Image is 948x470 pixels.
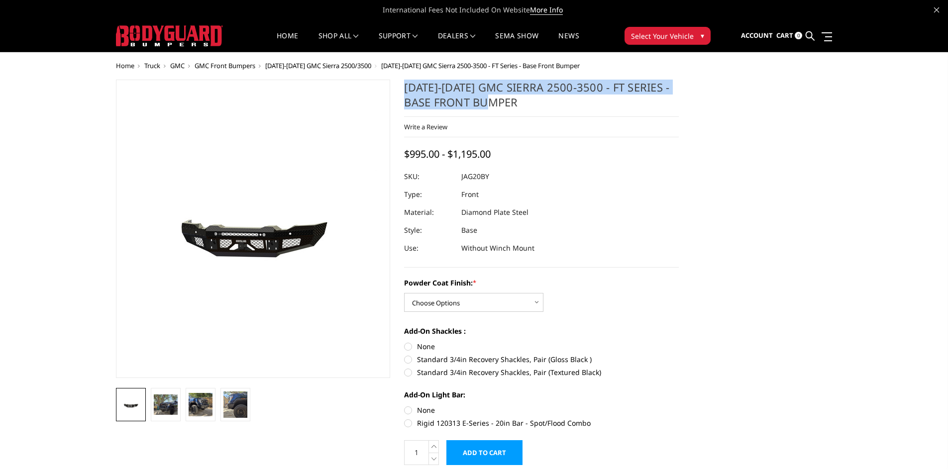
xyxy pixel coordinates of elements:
[461,168,489,186] dd: JAG20BY
[461,221,477,239] dd: Base
[404,367,679,377] label: Standard 3/4in Recovery Shackles, Pair (Textured Black)
[119,399,143,410] img: 2020-2023 GMC Sierra 2500-3500 - FT Series - Base Front Bumper
[195,61,255,70] a: GMC Front Bumpers
[379,32,418,52] a: Support
[495,32,538,52] a: SEMA Show
[776,31,793,40] span: Cart
[116,80,391,378] a: 2020-2023 GMC Sierra 2500-3500 - FT Series - Base Front Bumper
[404,326,679,336] label: Add-On Shackles :
[461,239,534,257] dd: Without Winch Mount
[404,389,679,400] label: Add-On Light Bar:
[404,354,679,365] label: Standard 3/4in Recovery Shackles, Pair (Gloss Black )
[265,61,371,70] a: [DATE]-[DATE] GMC Sierra 2500/3500
[404,203,454,221] dt: Material:
[404,80,679,117] h1: [DATE]-[DATE] GMC Sierra 2500-3500 - FT Series - Base Front Bumper
[223,391,247,418] img: 2020-2023 GMC Sierra 2500-3500 - FT Series - Base Front Bumper
[631,31,694,41] span: Select Your Vehicle
[446,440,523,465] input: Add to Cart
[898,422,948,470] iframe: Chat Widget
[701,30,704,41] span: ▾
[318,32,359,52] a: shop all
[404,278,679,288] label: Powder Coat Finish:
[741,31,773,40] span: Account
[381,61,580,70] span: [DATE]-[DATE] GMC Sierra 2500-3500 - FT Series - Base Front Bumper
[404,147,491,161] span: $995.00 - $1,195.00
[404,405,679,415] label: None
[461,186,479,203] dd: Front
[558,32,579,52] a: News
[404,122,447,131] a: Write a Review
[795,32,802,39] span: 0
[170,61,185,70] a: GMC
[404,221,454,239] dt: Style:
[404,418,679,428] label: Rigid 120313 E-Series - 20in Bar - Spot/Flood Combo
[404,341,679,352] label: None
[189,393,212,416] img: 2020-2023 GMC Sierra 2500-3500 - FT Series - Base Front Bumper
[404,186,454,203] dt: Type:
[116,61,134,70] a: Home
[530,5,563,15] a: More Info
[144,61,160,70] a: Truck
[116,25,223,46] img: BODYGUARD BUMPERS
[438,32,476,52] a: Dealers
[625,27,711,45] button: Select Your Vehicle
[741,22,773,49] a: Account
[277,32,298,52] a: Home
[776,22,802,49] a: Cart 0
[404,239,454,257] dt: Use:
[461,203,528,221] dd: Diamond Plate Steel
[154,394,178,415] img: 2020-2023 GMC Sierra 2500-3500 - FT Series - Base Front Bumper
[404,168,454,186] dt: SKU:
